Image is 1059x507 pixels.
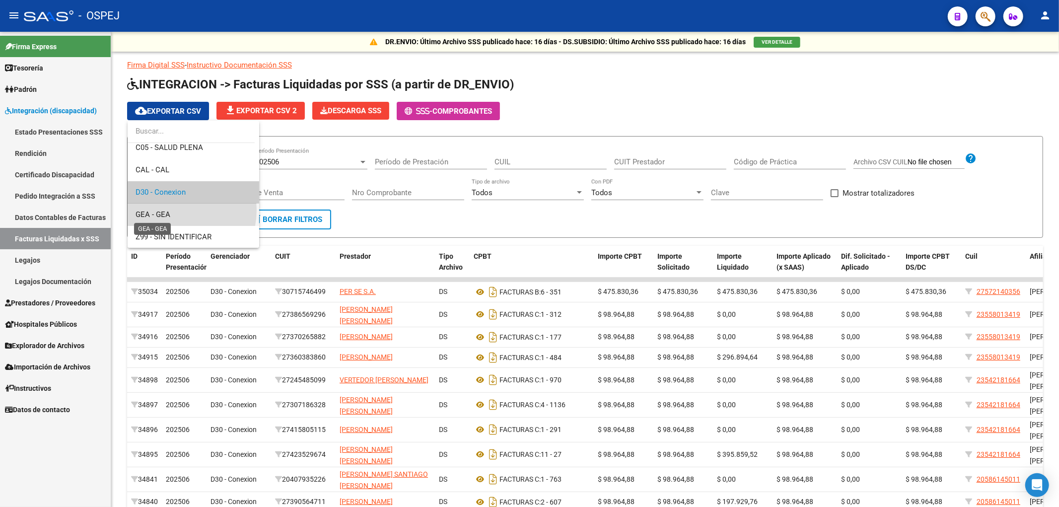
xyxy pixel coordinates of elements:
[1025,473,1049,497] div: Open Intercom Messenger
[136,232,212,241] span: Z99 - SIN IDENTIFICAR
[136,143,203,152] span: C05 - SALUD PLENA
[136,210,170,219] span: GEA - GEA
[136,165,169,174] span: CAL - CAL
[136,188,186,197] span: D30 - Conexion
